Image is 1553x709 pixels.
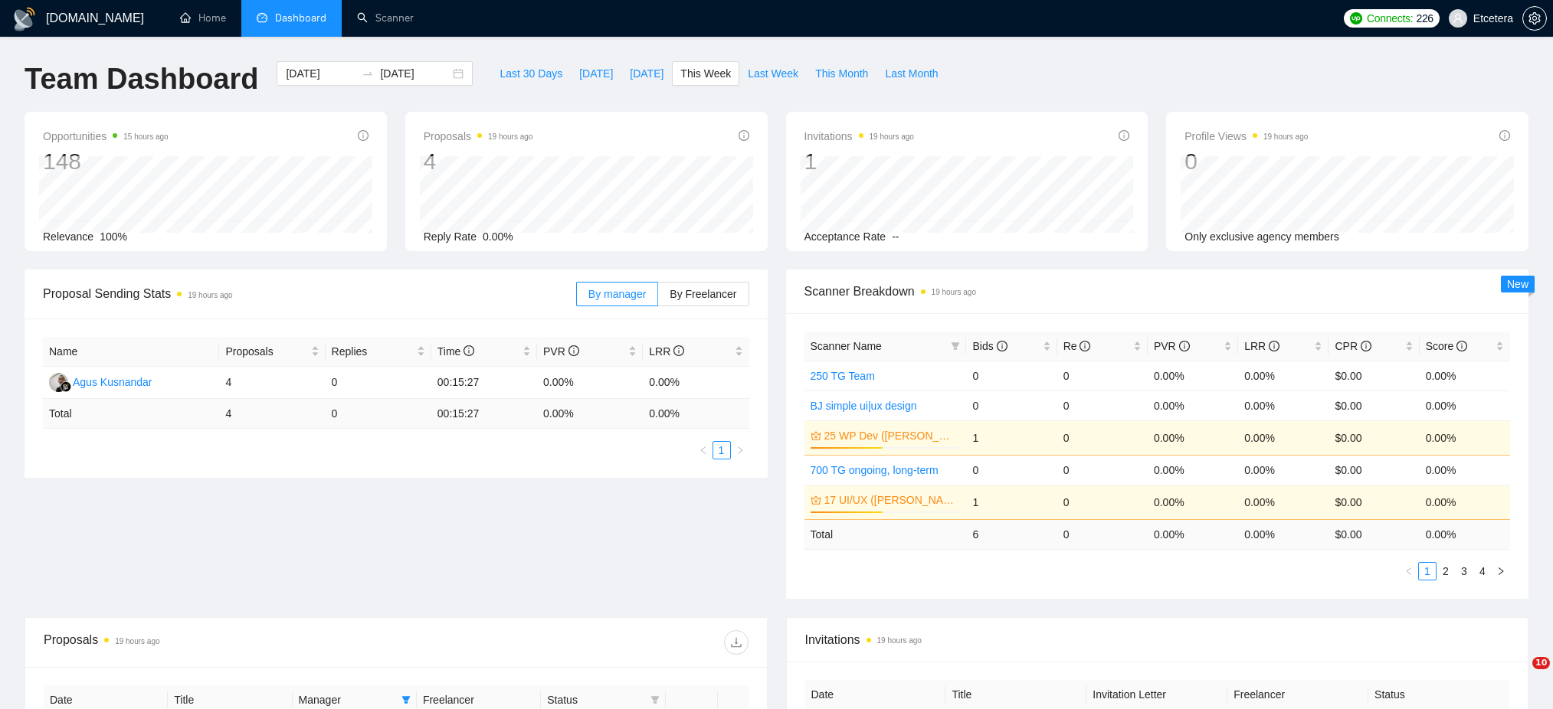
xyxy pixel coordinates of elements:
[1057,420,1148,455] td: 0
[424,127,533,145] span: Proposals
[1335,340,1371,352] span: CPR
[431,367,537,399] td: 00:15:27
[650,695,660,704] span: filter
[1523,12,1546,25] span: setting
[424,147,533,176] div: 4
[424,230,477,243] span: Reply Rate
[966,420,1057,455] td: 1
[100,230,127,243] span: 100%
[724,630,749,655] button: download
[43,147,169,176] div: 148
[43,127,169,145] span: Opportunities
[805,630,1510,649] span: Invitations
[811,430,821,441] span: crown
[115,637,159,645] time: 19 hours ago
[1420,390,1510,420] td: 0.00%
[43,399,219,429] td: Total
[299,691,395,708] span: Manager
[1238,361,1329,390] td: 0.00%
[643,399,749,429] td: 0.00 %
[1420,455,1510,485] td: 0.00%
[488,132,532,141] time: 19 hours ago
[1179,341,1190,351] span: info-circle
[401,695,411,704] span: filter
[1418,562,1437,580] li: 1
[1057,390,1148,420] td: 0
[12,7,37,31] img: logo
[1329,390,1419,420] td: $0.00
[892,230,899,243] span: --
[500,65,562,82] span: Last 30 Days
[286,65,355,82] input: Start date
[804,127,914,145] span: Invitations
[1419,563,1436,580] a: 1
[824,492,958,508] a: 17 UI/UX ([PERSON_NAME])
[815,65,868,82] span: This Month
[807,61,876,86] button: This Month
[811,370,875,382] a: 250 TG Team
[1507,278,1528,290] span: New
[568,345,579,356] span: info-circle
[877,636,922,645] time: 19 hours ago
[43,284,576,303] span: Proposal Sending Stats
[699,446,708,455] span: left
[876,61,946,86] button: Last Month
[972,340,1007,352] span: Bids
[1057,485,1148,519] td: 0
[61,381,71,392] img: gigradar-bm.png
[804,230,886,243] span: Acceptance Rate
[362,67,374,80] span: swap-right
[358,130,369,141] span: info-circle
[49,373,68,392] img: AK
[491,61,571,86] button: Last 30 Days
[1499,130,1510,141] span: info-circle
[219,367,325,399] td: 4
[1148,485,1238,519] td: 0.00%
[811,400,917,412] a: BJ simple ui|ux design
[731,441,749,459] li: Next Page
[948,335,963,358] span: filter
[1263,132,1308,141] time: 19 hours ago
[694,441,713,459] button: left
[1063,340,1091,352] span: Re
[739,61,807,86] button: Last Week
[966,390,1057,420] td: 0
[44,630,396,655] div: Proposals
[630,65,663,82] span: [DATE]
[275,11,326,25] span: Dashboard
[1474,563,1491,580] a: 4
[1238,420,1329,455] td: 0.00%
[1154,340,1190,352] span: PVR
[672,61,739,86] button: This Week
[966,361,1057,390] td: 0
[804,147,914,176] div: 1
[649,345,684,358] span: LRR
[694,441,713,459] li: Previous Page
[811,464,939,476] a: 700 TG ongoing, long-term
[997,341,1007,351] span: info-circle
[1244,340,1279,352] span: LRR
[543,345,579,358] span: PVR
[431,399,537,429] td: 00:15:27
[1400,562,1418,580] li: Previous Page
[188,291,232,299] time: 19 hours ago
[1238,390,1329,420] td: 0.00%
[748,65,798,82] span: Last Week
[1057,455,1148,485] td: 0
[437,345,474,358] span: Time
[326,399,431,429] td: 0
[1453,13,1463,24] span: user
[43,337,219,367] th: Name
[1238,519,1329,549] td: 0.00 %
[966,455,1057,485] td: 0
[1329,455,1419,485] td: $0.00
[1148,420,1238,455] td: 0.00%
[739,130,749,141] span: info-circle
[932,288,976,296] time: 19 hours ago
[1456,341,1467,351] span: info-circle
[1329,361,1419,390] td: $0.00
[1455,562,1473,580] li: 3
[1522,6,1547,31] button: setting
[680,65,731,82] span: This Week
[1492,562,1510,580] li: Next Page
